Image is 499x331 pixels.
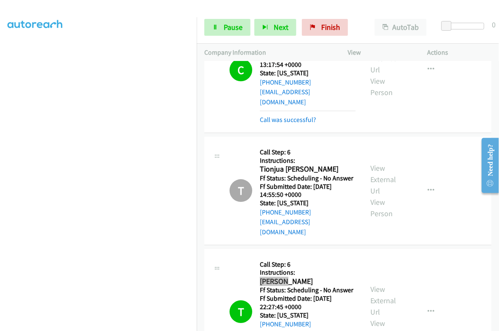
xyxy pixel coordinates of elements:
[274,22,288,32] span: Next
[260,116,316,124] a: Call was successful?
[475,132,499,199] iframe: Resource Center
[302,19,348,36] a: Finish
[204,19,251,36] a: Pause
[254,19,296,36] button: Next
[260,69,356,77] h5: State: [US_STATE]
[260,183,356,199] h5: Ff Submitted Date: [DATE] 14:55:50 +0000
[204,48,333,58] p: Company Information
[224,22,243,32] span: Pause
[260,320,311,328] a: [PHONE_NUMBER]
[371,76,393,97] a: View Person
[260,208,311,216] a: [PHONE_NUMBER]
[260,156,356,165] h5: Instructions:
[260,268,356,277] h5: Instructions:
[260,311,356,320] h5: State: [US_STATE]
[260,78,311,86] a: [PHONE_NUMBER]
[260,164,356,174] h2: Tionjua [PERSON_NAME]
[260,218,310,236] a: [EMAIL_ADDRESS][DOMAIN_NAME]
[230,58,252,81] h1: C
[492,19,496,30] div: 0
[260,88,310,106] a: [EMAIL_ADDRESS][DOMAIN_NAME]
[230,179,252,202] h1: T
[371,284,396,317] a: View External Url
[260,294,356,311] h5: Ff Submitted Date: [DATE] 22:27:45 +0000
[260,148,356,156] h5: Call Step: 6
[321,22,340,32] span: Finish
[371,163,396,196] a: View External Url
[260,199,356,207] h5: State: [US_STATE]
[371,197,393,218] a: View Person
[260,260,356,269] h5: Call Step: 6
[260,174,356,183] h5: Ff Status: Scheduling - No Answer
[375,19,427,36] button: AutoTab
[427,48,491,58] p: Actions
[230,300,252,323] h1: T
[260,286,356,294] h5: Ff Status: Scheduling - No Answer
[348,48,412,58] p: View
[260,277,356,286] h2: [PERSON_NAME]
